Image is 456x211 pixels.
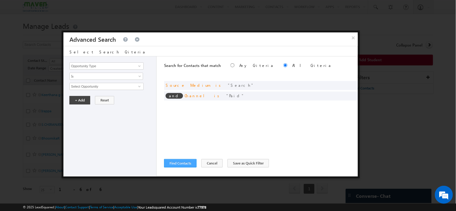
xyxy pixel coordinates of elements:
em: Start Chat [82,165,109,173]
span: © 2025 LeadSquared | | | | | [23,204,207,210]
span: Channel [185,93,209,98]
span: Source Medium [166,83,211,88]
button: Find Contacts [164,159,197,167]
span: Paid [226,93,244,98]
button: + Add [69,96,90,104]
label: All Criteria [292,63,332,68]
a: Show All Items [135,63,142,69]
span: is [216,83,223,88]
button: Cancel [201,159,223,167]
h3: Advanced Search [69,32,116,46]
span: Search for Contacts that match [164,63,221,68]
div: Chat with us now [31,32,101,39]
span: 77978 [197,205,207,209]
span: Select Search Criteria [69,49,146,54]
span: Your Leadsquared Account Number is [138,205,207,209]
span: Search [228,83,254,88]
input: Type to Search [69,62,143,70]
span: is [214,93,222,98]
label: Any Criteria [239,63,274,68]
button: Save as Quick Filter [228,159,269,167]
button: Reset [95,96,114,104]
input: Type to Search [69,83,143,90]
span: and [166,93,183,99]
a: Terms of Service [90,205,113,209]
img: d_60004797649_company_0_60004797649 [10,32,25,39]
span: Is [70,74,135,79]
div: Minimize live chat window [99,3,113,17]
button: × [349,32,358,43]
a: About [56,205,64,209]
a: Is [69,73,143,80]
a: Contact Support [65,205,89,209]
a: Acceptable Use [114,205,137,209]
textarea: Type your message and hit 'Enter' [8,56,110,160]
a: Show All Items [135,83,142,89]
